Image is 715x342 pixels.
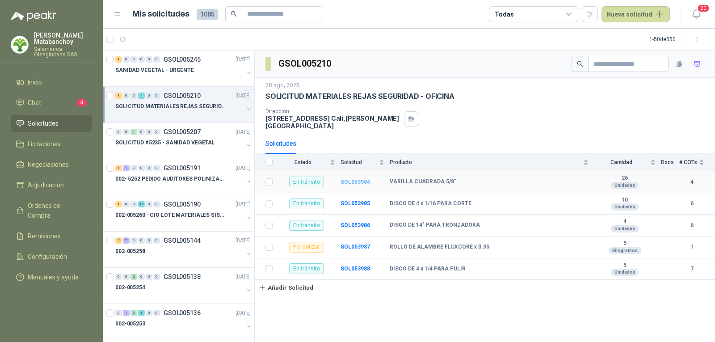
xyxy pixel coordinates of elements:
div: En tránsito [289,263,324,274]
b: 5 [594,240,656,247]
a: 1 0 0 0 0 0 GSOL005245[DATE] SANIDAD VEGETAL - URGENTE [115,54,252,83]
a: SOL053985 [341,200,370,207]
a: 0 0 2 0 0 0 GSOL005138[DATE] 002-005254 [115,271,252,300]
div: 0 [146,201,152,207]
p: [DATE] [236,236,251,245]
p: GSOL005245 [164,56,201,63]
a: 1 0 0 17 0 0 GSOL005190[DATE] 002-005260 - CIO LOTE MATERIALES SISTEMA HIDRAULIC [115,199,252,228]
a: Negociaciones [11,156,92,173]
a: SOL053984 [341,179,370,185]
a: SOL053987 [341,244,370,250]
p: [DATE] [236,309,251,317]
p: [DATE] [236,273,251,281]
a: SOL053986 [341,222,370,228]
div: 1 [115,201,122,207]
a: 0 1 3 1 0 0 GSOL005136[DATE] 002-005253 [115,308,252,336]
button: Nueva solicitud [601,6,670,22]
div: 0 [130,237,137,244]
div: Solicitudes [265,139,296,148]
div: 0 [153,237,160,244]
div: 0 [146,274,152,280]
p: [DATE] [236,92,251,100]
th: Estado [278,154,341,171]
b: 6 [679,221,704,230]
th: Cantidad [594,154,661,171]
b: 7 [679,265,704,273]
p: [DATE] [236,55,251,64]
div: 0 [123,93,130,99]
p: 002-005260 - CIO LOTE MATERIALES SISTEMA HIDRAULIC [115,211,227,220]
a: Manuales y ayuda [11,269,92,286]
div: 1 [123,310,130,316]
p: [PERSON_NAME] Matabanchoy [34,32,92,45]
p: [DATE] [236,128,251,136]
div: 0 [138,129,145,135]
p: GSOL005136 [164,310,201,316]
a: Chat3 [11,94,92,111]
p: SOLICITUD MATERIALES REJAS SEGURIDAD - OFICINA [115,102,227,111]
span: Producto [390,159,581,165]
a: 2 7 0 0 0 0 GSOL005144[DATE] 002-005258 [115,235,252,264]
div: 1 [115,165,122,171]
p: Dirección [265,108,400,114]
a: 1 0 0 4 0 0 GSOL005210[DATE] SOLICITUD MATERIALES REJAS SEGURIDAD - OFICINA [115,90,252,119]
div: 7 [123,237,130,244]
img: Company Logo [11,36,28,53]
p: [DATE] [236,200,251,209]
div: 2 [115,237,122,244]
span: Solicitud [341,159,377,165]
span: Negociaciones [28,160,69,169]
p: SOLICITUD #5235 - SANIDAD VEGETAL [115,139,215,147]
div: Unidades [611,225,639,232]
div: Unidades [611,203,639,211]
div: 0 [123,201,130,207]
div: En tránsito [289,220,324,231]
span: Remisiones [28,231,61,241]
p: Salamanca Oleaginosas SAS [34,46,92,57]
p: GSOL005191 [164,165,201,171]
span: Órdenes de Compra [28,201,84,220]
div: Unidades [611,182,639,189]
p: SOLICITUD MATERIALES REJAS SEGURIDAD - OFICINA [265,92,454,101]
div: 0 [153,56,160,63]
a: Órdenes de Compra [11,197,92,224]
button: 20 [688,6,704,22]
th: # COTs [679,154,715,171]
div: 0 [153,93,160,99]
div: 0 [115,310,122,316]
h1: Mis solicitudes [132,8,189,21]
b: 6 [679,199,704,208]
div: 0 [153,129,160,135]
span: Adjudicación [28,180,64,190]
div: 0 [138,274,145,280]
span: search [231,11,237,17]
a: Remisiones [11,228,92,245]
div: En tránsito [289,198,324,209]
b: 1 [679,243,704,251]
a: Añadir Solicitud [255,280,715,295]
th: Solicitud [341,154,390,171]
a: 1 1 0 0 0 0 GSOL005191[DATE] 002- 5252 PEDIDO AUDITORES POLINIZACIÓN [115,163,252,191]
p: 002-005253 [115,320,145,328]
b: 10 [594,197,656,204]
b: 4 [594,218,656,225]
div: En tránsito [289,177,324,187]
div: 0 [123,274,130,280]
b: DISCO DE 4 x 1/4 PARA PULIR [390,266,466,273]
span: Licitaciones [28,139,61,149]
span: Estado [278,159,328,165]
span: Inicio [28,77,42,87]
div: 0 [146,165,152,171]
span: 20 [697,4,710,13]
span: # COTs [679,159,697,165]
img: Logo peakr [11,11,56,21]
div: 17 [138,201,145,207]
div: 0 [123,56,130,63]
div: 3 [130,310,137,316]
p: SANIDAD VEGETAL - URGENTE [115,66,194,75]
div: 1 [115,56,122,63]
p: 28 ago, 2025 [265,81,299,90]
